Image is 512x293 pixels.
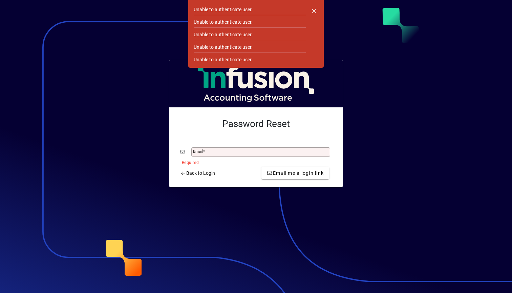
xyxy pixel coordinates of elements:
a: Back to Login [177,167,218,179]
button: Dismiss [306,3,322,19]
mat-error: Required [182,159,326,166]
mat-label: Email [193,149,203,154]
h2: Password Reset [180,118,332,130]
div: Unable to authenticate user. [194,31,253,38]
div: Unable to authenticate user. [194,56,253,63]
button: Email me a login link [261,167,329,179]
span: Back to Login [180,170,215,177]
span: Email me a login link [267,170,324,177]
div: Unable to authenticate user. [194,44,253,51]
div: Unable to authenticate user. [194,6,253,13]
div: Unable to authenticate user. [194,19,253,26]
